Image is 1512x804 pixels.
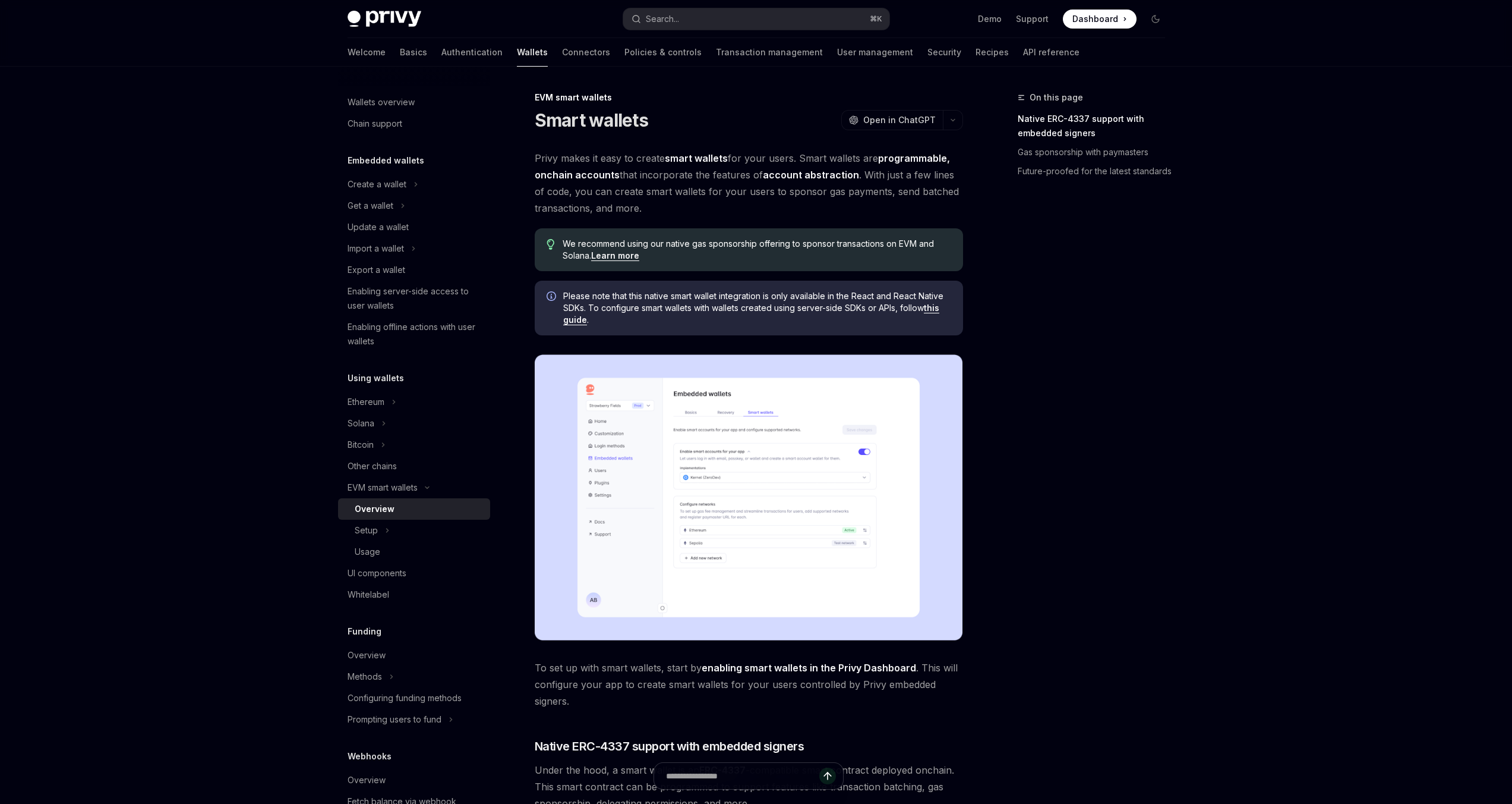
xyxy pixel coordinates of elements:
h1: Smart wallets [535,109,648,131]
div: Get a wallet [348,199,393,213]
span: Native ERC-4337 support with embedded signers [535,738,804,755]
div: EVM smart wallets [348,480,418,495]
a: Demo [978,13,1002,25]
button: Bitcoin [338,434,490,456]
div: Solana [348,416,374,431]
a: Support [1016,13,1049,25]
div: Overview [348,648,386,662]
button: Open in ChatGPT [841,110,943,130]
div: Prompting users to fund [348,712,441,727]
div: UI components [348,566,406,580]
div: Setup [355,523,378,538]
span: Privy makes it easy to create for your users. Smart wallets are that incorporate the features of ... [535,150,963,216]
button: Import a wallet [338,238,490,259]
a: Update a wallet [338,216,490,238]
a: Connectors [562,38,610,67]
button: Search...⌘K [623,8,889,30]
a: Wallets [517,38,548,67]
a: Learn more [591,250,639,261]
a: Overview [338,498,490,520]
span: On this page [1030,90,1083,105]
div: Configuring funding methods [348,691,462,705]
div: Enabling server-side access to user wallets [348,284,483,313]
a: Gas sponsorship with paymasters [1018,143,1175,162]
img: Sample enable smart wallets [535,354,963,640]
a: User management [837,38,913,67]
a: Welcome [348,38,386,67]
a: Recipes [976,38,1009,67]
h5: Webhooks [348,749,392,764]
button: Get a wallet [338,195,490,216]
button: Create a wallet [338,174,490,195]
a: Enabling offline actions with user wallets [338,316,490,352]
div: Export a wallet [348,263,405,277]
div: Import a wallet [348,241,404,256]
button: Prompting users to fund [338,709,490,730]
span: Please note that this native smart wallet integration is only available in the React and React Na... [563,290,951,326]
a: API reference [1023,38,1079,67]
svg: Info [547,291,558,303]
button: Toggle dark mode [1146,10,1165,29]
div: Enabling offline actions with user wallets [348,320,483,348]
span: ⌘ K [870,14,882,24]
h5: Using wallets [348,371,404,385]
div: Overview [348,773,386,787]
a: Dashboard [1063,10,1137,29]
a: Wallets overview [338,92,490,113]
div: Usage [355,545,380,559]
a: Configuring funding methods [338,687,490,709]
a: UI components [338,563,490,584]
span: Open in ChatGPT [863,114,936,126]
div: Bitcoin [348,438,374,452]
a: Chain support [338,113,490,134]
a: Overview [338,645,490,666]
div: Methods [348,670,382,684]
button: Setup [338,520,490,541]
a: Overview [338,770,490,791]
div: Ethereum [348,395,384,409]
a: Native ERC-4337 support with embedded signers [1018,109,1175,143]
h5: Funding [348,624,381,639]
div: Search... [646,12,679,26]
a: Transaction management [716,38,823,67]
a: Whitelabel [338,584,490,605]
a: enabling smart wallets in the Privy Dashboard [702,662,916,674]
a: account abstraction [763,169,859,181]
button: EVM smart wallets [338,477,490,498]
button: Solana [338,413,490,434]
div: Chain support [348,117,402,131]
a: Enabling server-side access to user wallets [338,281,490,316]
div: Create a wallet [348,177,406,191]
button: Ethereum [338,391,490,413]
div: Overview [355,502,394,516]
div: Update a wallet [348,220,409,234]
a: Other chains [338,456,490,477]
svg: Tip [547,239,555,250]
a: Authentication [441,38,503,67]
span: Dashboard [1072,13,1118,25]
a: Future-proofed for the latest standards [1018,162,1175,181]
a: Security [927,38,961,67]
button: Methods [338,666,490,687]
strong: smart wallets [665,152,728,164]
a: Usage [338,541,490,563]
h5: Embedded wallets [348,153,424,168]
div: EVM smart wallets [535,92,963,103]
a: Policies & controls [624,38,702,67]
div: Wallets overview [348,95,415,109]
a: Export a wallet [338,259,490,281]
input: Ask a question... [666,763,819,789]
span: To set up with smart wallets, start by . This will configure your app to create smart wallets for... [535,659,963,709]
span: We recommend using our native gas sponsorship offering to sponsor transactions on EVM and Solana. [563,238,951,262]
a: Basics [400,38,427,67]
button: Send message [819,768,836,784]
img: dark logo [348,11,421,27]
div: Other chains [348,459,397,473]
div: Whitelabel [348,588,389,602]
